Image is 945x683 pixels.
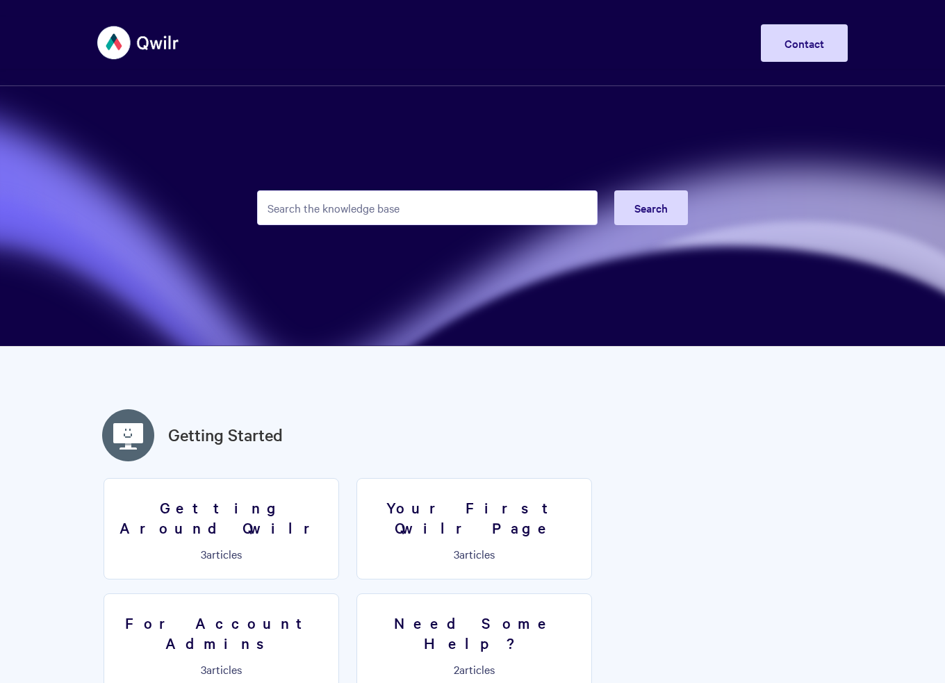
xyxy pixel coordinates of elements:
span: 3 [201,546,206,561]
h3: Need Some Help? [365,613,583,652]
p: articles [365,663,583,675]
p: articles [113,663,330,675]
input: Search the knowledge base [257,190,598,225]
h3: Getting Around Qwilr [113,497,330,537]
span: 3 [201,661,206,677]
a: Getting Started [168,422,283,447]
a: Getting Around Qwilr 3articles [104,478,339,579]
a: Your First Qwilr Page 3articles [356,478,592,579]
p: articles [113,548,330,560]
span: 3 [454,546,459,561]
span: 2 [454,661,459,677]
span: Search [634,200,668,215]
p: articles [365,548,583,560]
a: Contact [761,24,848,62]
h3: Your First Qwilr Page [365,497,583,537]
button: Search [614,190,688,225]
img: Qwilr Help Center [97,17,180,69]
h3: For Account Admins [113,613,330,652]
